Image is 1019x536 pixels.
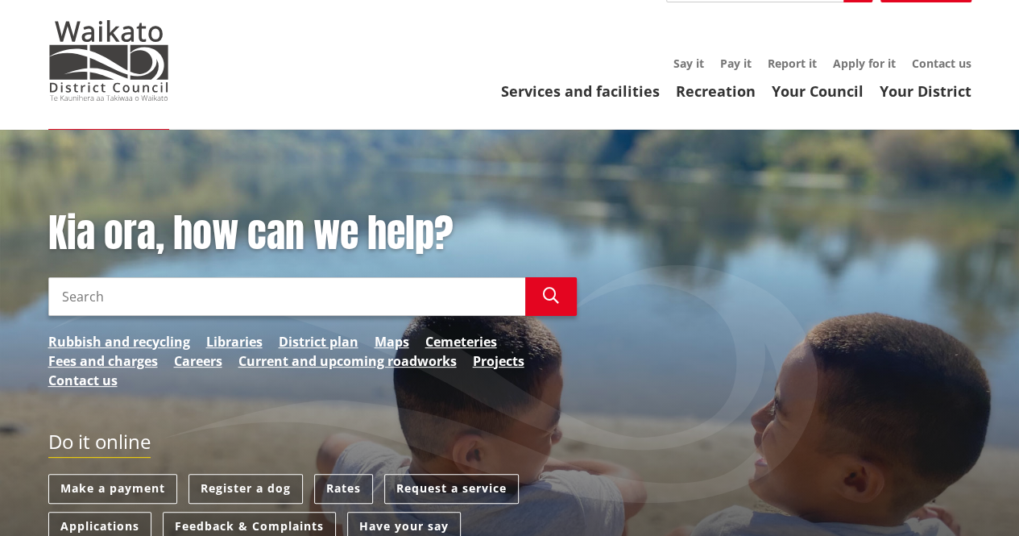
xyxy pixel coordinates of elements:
a: Register a dog [188,474,303,504]
a: Your District [880,81,971,101]
h2: Do it online [48,430,151,459]
a: Maps [375,332,409,351]
a: Your Council [772,81,864,101]
a: Apply for it [833,56,896,71]
a: Current and upcoming roadworks [238,351,457,371]
a: Make a payment [48,474,177,504]
a: Rates [314,474,373,504]
img: Waikato District Council - Te Kaunihera aa Takiwaa o Waikato [48,20,169,101]
a: Request a service [384,474,519,504]
a: District plan [279,332,358,351]
a: Say it [673,56,704,71]
a: Pay it [720,56,752,71]
a: Careers [174,351,222,371]
a: Report it [768,56,817,71]
a: Contact us [48,371,118,390]
input: Search input [48,277,525,316]
a: Contact us [912,56,971,71]
a: Cemeteries [425,332,497,351]
a: Projects [473,351,524,371]
a: Rubbish and recycling [48,332,190,351]
a: Recreation [676,81,756,101]
h1: Kia ora, how can we help? [48,210,577,257]
a: Services and facilities [501,81,660,101]
a: Libraries [206,332,263,351]
a: Fees and charges [48,351,158,371]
